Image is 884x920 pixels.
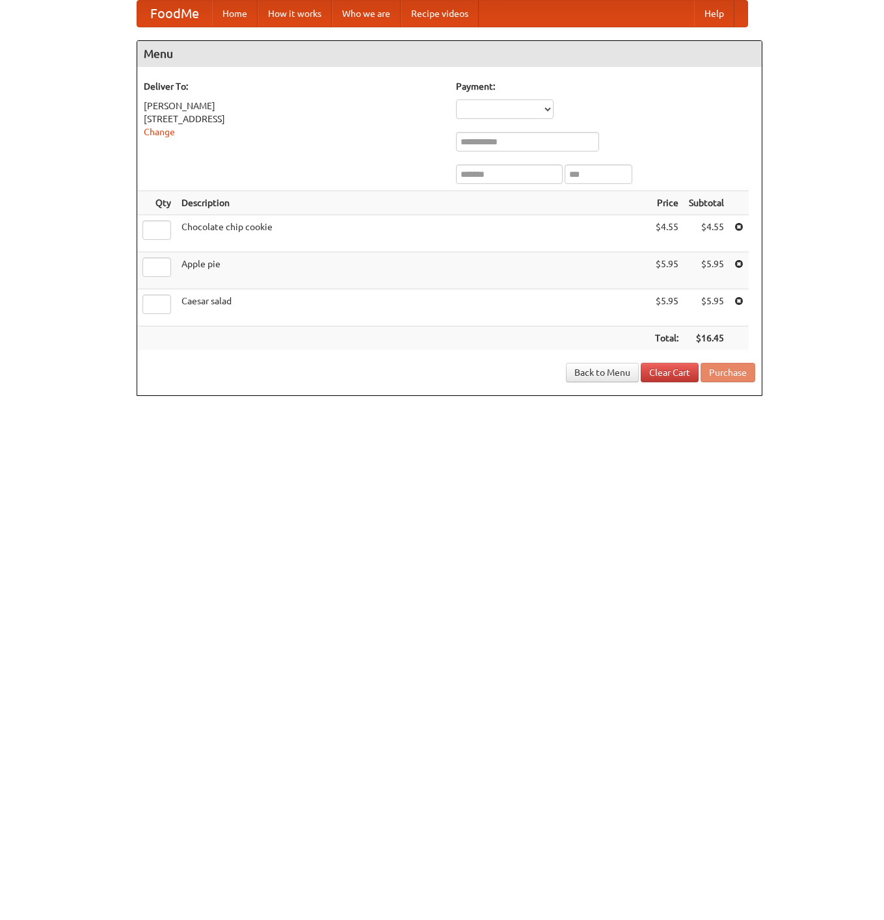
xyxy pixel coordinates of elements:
[684,215,729,252] td: $4.55
[684,289,729,326] td: $5.95
[332,1,401,27] a: Who we are
[137,41,762,67] h4: Menu
[144,99,443,112] div: [PERSON_NAME]
[650,326,684,350] th: Total:
[641,363,699,382] a: Clear Cart
[701,363,755,382] button: Purchase
[258,1,332,27] a: How it works
[144,80,443,93] h5: Deliver To:
[144,127,175,137] a: Change
[137,191,176,215] th: Qty
[176,289,650,326] td: Caesar salad
[176,252,650,289] td: Apple pie
[401,1,479,27] a: Recipe videos
[566,363,639,382] a: Back to Menu
[137,1,212,27] a: FoodMe
[176,191,650,215] th: Description
[684,191,729,215] th: Subtotal
[456,80,755,93] h5: Payment:
[694,1,734,27] a: Help
[684,252,729,289] td: $5.95
[650,215,684,252] td: $4.55
[650,191,684,215] th: Price
[176,215,650,252] td: Chocolate chip cookie
[684,326,729,350] th: $16.45
[144,112,443,125] div: [STREET_ADDRESS]
[650,289,684,326] td: $5.95
[650,252,684,289] td: $5.95
[212,1,258,27] a: Home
